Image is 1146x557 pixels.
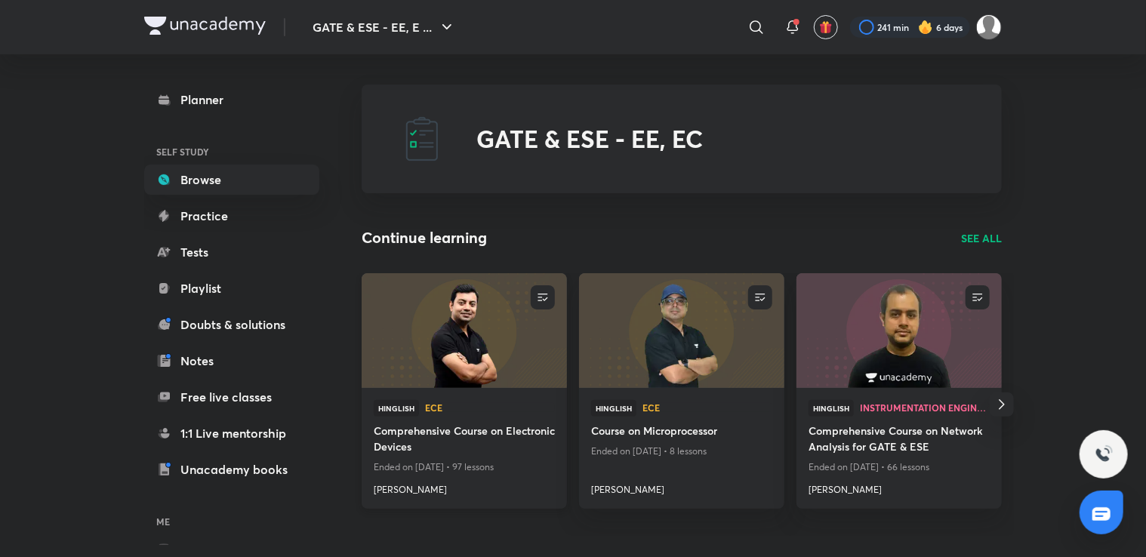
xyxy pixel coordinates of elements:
[144,201,319,231] a: Practice
[860,403,990,414] a: Instrumentation Engineering
[362,273,567,388] a: new-thumbnail
[642,403,772,414] a: ECE
[591,477,772,497] a: [PERSON_NAME]
[961,230,1002,246] a: SEE ALL
[374,423,555,457] a: Comprehensive Course on Electronic Devices
[642,403,772,412] span: ECE
[577,272,786,389] img: new-thumbnail
[144,382,319,412] a: Free live classes
[144,273,319,303] a: Playlist
[476,125,703,153] h2: GATE & ESE - EE, EC
[425,403,555,414] a: ECE
[374,457,555,477] p: Ended on [DATE] • 97 lessons
[303,12,465,42] button: GATE & ESE - EE, E ...
[144,418,319,448] a: 1:1 Live mentorship
[819,20,833,34] img: avatar
[144,165,319,195] a: Browse
[144,454,319,485] a: Unacademy books
[579,273,784,388] a: new-thumbnail
[809,423,990,457] a: Comprehensive Course on Network Analysis for GATE & ESE
[144,237,319,267] a: Tests
[860,403,990,412] span: Instrumentation Engineering
[591,442,772,461] p: Ended on [DATE] • 8 lessons
[814,15,838,39] button: avatar
[591,423,772,442] a: Course on Microprocessor
[809,400,854,417] span: Hinglish
[1095,445,1113,463] img: ttu
[144,139,319,165] h6: SELF STUDY
[144,85,319,115] a: Planner
[794,272,1003,389] img: new-thumbnail
[359,272,568,389] img: new-thumbnail
[796,273,1002,388] a: new-thumbnail
[809,457,990,477] p: Ended on [DATE] • 66 lessons
[591,400,636,417] span: Hinglish
[918,20,933,35] img: streak
[144,509,319,534] h6: ME
[144,17,266,35] img: Company Logo
[374,477,555,497] a: [PERSON_NAME]
[144,346,319,376] a: Notes
[809,477,990,497] a: [PERSON_NAME]
[976,14,1002,40] img: Avantika Choudhary
[374,400,419,417] span: Hinglish
[425,403,555,412] span: ECE
[144,309,319,340] a: Doubts & solutions
[144,17,266,38] a: Company Logo
[362,226,487,249] h2: Continue learning
[398,115,446,163] img: GATE & ESE - EE, EC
